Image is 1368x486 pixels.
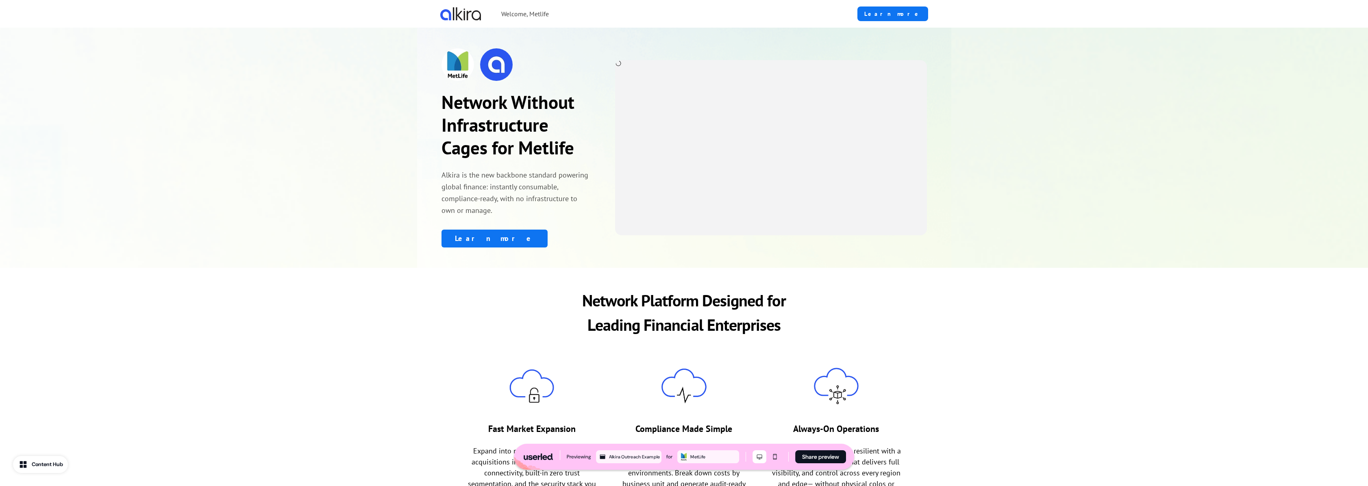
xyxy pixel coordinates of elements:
[666,453,672,461] div: for
[793,423,879,434] strong: Always-On Operations
[442,230,548,247] a: Learn more
[501,9,549,19] p: Welcome, Metlife
[795,450,846,463] button: Share preview
[442,91,592,159] p: Network Without Infrastructure Cages for Metlife
[442,169,592,217] p: Alkira is the new backbone standard powering global finance: instantly consumable, compliance-rea...
[32,460,63,469] div: Content Hub
[690,453,737,460] div: MetLife
[488,423,576,434] strong: Fast Market Expansion
[753,450,766,463] button: Desktop mode
[635,423,732,434] strong: Compliance Made Simple
[768,450,782,463] button: Mobile mode
[857,7,928,21] a: Learn more
[13,456,68,473] button: Content Hub
[567,453,591,461] div: Previewing
[609,453,660,460] div: Alkira Outreach Example
[556,288,813,337] p: Network Platform Designed for Leading Financial Enterprises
